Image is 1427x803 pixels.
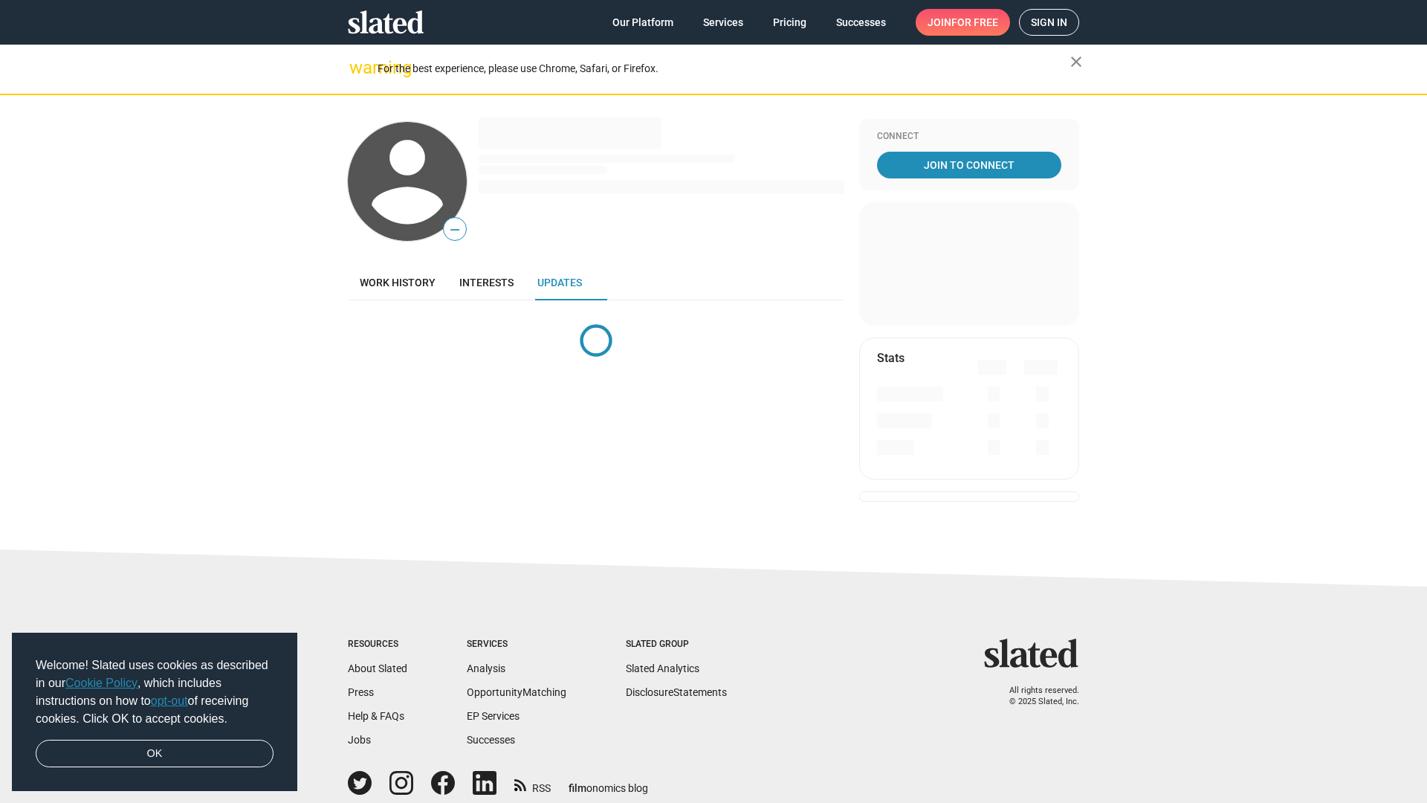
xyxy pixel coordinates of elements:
a: Analysis [467,662,505,674]
a: Successes [467,734,515,746]
a: Jobs [348,734,371,746]
div: Slated Group [626,639,727,651]
div: Services [467,639,566,651]
span: Successes [836,9,886,36]
span: Pricing [773,9,806,36]
mat-icon: close [1067,53,1085,71]
a: Help & FAQs [348,710,404,722]
span: for free [951,9,998,36]
a: EP Services [467,710,520,722]
span: Updates [537,277,582,288]
mat-icon: warning [349,59,367,77]
span: Interests [459,277,514,288]
span: Work history [360,277,436,288]
a: Work history [348,265,447,300]
a: filmonomics blog [569,770,648,796]
a: dismiss cookie message [36,740,274,768]
span: Our Platform [612,9,673,36]
a: Services [691,9,755,36]
a: Sign in [1019,9,1079,36]
span: film [569,782,586,794]
span: Sign in [1031,10,1067,35]
span: Services [703,9,743,36]
span: — [444,220,466,239]
a: About Slated [348,662,407,674]
a: DisclosureStatements [626,686,727,698]
span: Join [928,9,998,36]
a: OpportunityMatching [467,686,566,698]
a: Successes [824,9,898,36]
a: opt-out [151,694,188,707]
mat-card-title: Stats [877,350,905,366]
span: Welcome! Slated uses cookies as described in our , which includes instructions on how to of recei... [36,657,274,728]
a: Interests [447,265,525,300]
a: Our Platform [601,9,685,36]
a: Slated Analytics [626,662,699,674]
a: Pricing [761,9,818,36]
div: cookieconsent [12,633,297,792]
a: RSS [514,773,551,796]
span: Join To Connect [880,152,1058,178]
a: Join To Connect [877,152,1061,178]
p: All rights reserved. © 2025 Slated, Inc. [994,686,1079,707]
div: Resources [348,639,407,651]
div: Connect [877,131,1061,143]
a: Press [348,686,374,698]
div: For the best experience, please use Chrome, Safari, or Firefox. [378,59,1070,79]
a: Updates [525,265,594,300]
a: Cookie Policy [65,677,137,689]
a: Joinfor free [916,9,1010,36]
